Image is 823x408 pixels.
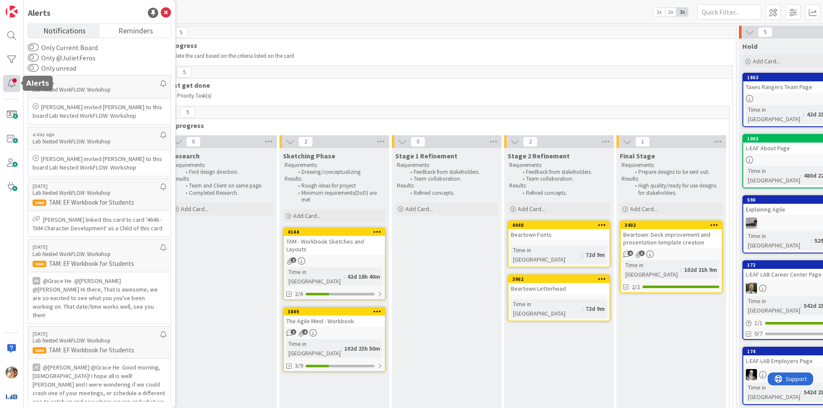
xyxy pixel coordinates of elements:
span: 0 [411,137,425,147]
span: 3 [639,250,645,256]
span: Reminders [118,24,153,36]
a: [DATE]Lab Nested WorkFLOW: Workshop3069TAM: EF Workbook for Students[PERSON_NAME] linked this car... [28,179,171,237]
span: 1x [653,8,665,16]
p: Results: [397,182,496,189]
span: 2/6 [295,289,303,298]
div: TAM - Workbook Sketches and Layouts [284,236,385,255]
p: [DATE] [33,183,160,189]
div: Beartown Fonts [508,229,610,240]
span: Add Card... [181,205,208,213]
input: Quick Filter... [697,4,761,20]
p: [PERSON_NAME] linked this card to card '4646 - TAM Character Development' as a Child of this card [33,215,166,232]
span: : [800,171,802,180]
div: 4040Beartown Fonts [508,221,610,240]
span: : [811,236,812,245]
li: Refined concepts. [518,190,609,197]
div: 3402Beartown: Deck improvement and presentation template creation [621,221,722,248]
h5: Alerts [26,79,49,87]
p: TAM: EF Workbook for Students [33,346,166,354]
div: JC [33,363,40,371]
span: : [800,301,802,310]
p: Requirements: [397,162,496,169]
li: Drawing/conceptualizing [293,169,384,176]
div: Time in [GEOGRAPHIC_DATA] [286,339,341,358]
span: 2/2 [632,283,640,292]
div: 72d 9m [583,250,607,259]
span: 4 [628,250,633,256]
div: 3849 [288,309,385,315]
li: Team collaboration. [518,176,609,182]
label: Only unread [28,63,76,73]
span: 2 [291,257,296,263]
span: 3x [676,8,688,16]
span: Add Card... [630,205,658,213]
div: Beartown: Deck improvement and presentation template creation [621,229,722,248]
img: JF [6,366,18,378]
li: High quality/ready for use designs for stakeholders. [630,182,721,197]
p: Results: [509,182,609,189]
div: Time in [GEOGRAPHIC_DATA] [511,245,582,264]
div: 3849The Agile Mind - Workbook [284,308,385,327]
div: 3962Beartown Letterhead [508,275,610,294]
div: 4144TAM - Workbook Sketches and Layouts [284,228,385,255]
span: Stage 2 Refinement [508,152,570,160]
span: 5 [180,107,195,117]
span: In progress [168,121,718,130]
div: 3849 [284,308,385,316]
span: Add Card... [293,212,321,220]
span: 4 [302,329,308,335]
p: a day ago [33,80,160,86]
p: Results: [622,176,721,182]
button: Only unread [28,64,39,72]
span: 1 / 1 [754,319,763,328]
a: 4144TAM - Workbook Sketches and LayoutsTime in [GEOGRAPHIC_DATA]:42d 18h 40m2/6 [283,227,386,300]
p: [DATE] [33,331,160,337]
div: Time in [GEOGRAPHIC_DATA] [286,267,344,286]
div: 3069 [33,347,46,354]
span: : [582,250,583,259]
div: 3402 [621,221,722,229]
li: Refined concepts. [405,190,497,197]
li: Rough ideas for project [293,182,384,189]
span: : [803,110,805,119]
span: 5 [758,27,772,37]
div: 4040 [512,222,610,228]
li: Completed Research. [181,190,272,197]
div: Time in [GEOGRAPHIC_DATA] [746,105,803,124]
li: Feedback from stakeholders. [518,169,609,176]
div: 72d 9m [583,304,607,313]
p: @Grace He ﻿ ﻿@[PERSON_NAME]﻿ ﻿@[PERSON_NAME]﻿ Hi there, That is awesome, we are so excited to see... [33,277,166,319]
div: 3069 [33,261,46,267]
span: 0/7 [754,329,763,338]
p: Requirements: [285,162,384,169]
span: 2 [298,137,313,147]
div: Time in [GEOGRAPHIC_DATA] [746,383,800,402]
li: Find design direction. [181,169,272,176]
p: TAM: EF Workbook for Students [33,260,166,268]
div: Time in [GEOGRAPHIC_DATA] [746,231,811,250]
div: 3402 [625,222,722,228]
div: The Agile Mind - Workbook [284,316,385,327]
span: 2x [665,8,676,16]
span: Notifications [43,24,86,36]
p: [PERSON_NAME] invited [PERSON_NAME] to this board Lab Nested WorkFLOW: Workshop [33,155,166,172]
span: : [800,387,802,397]
div: Time in [GEOGRAPHIC_DATA] [746,296,800,315]
li: Team collaboration. [405,176,497,182]
span: Sketching Phase [283,152,335,160]
img: avatar [6,390,18,402]
a: [DATE]Lab Nested WorkFLOW: Workshop3069TAM: EF Workbook for StudentsAS@Grace He @[PERSON_NAME] @[... [28,239,171,324]
div: Time in [GEOGRAPHIC_DATA] [746,166,800,185]
span: : [344,272,345,281]
li: Prepare designs to be sent out. [630,169,721,176]
span: 0 [186,137,201,147]
span: : [341,344,342,353]
p: Lab Nested WorkFLOW: Workshop [33,138,160,146]
p: [DATE] [33,244,160,250]
span: 2 [523,137,538,147]
p: Lab Nested WorkFLOW: Workshop [33,250,160,258]
a: 3962Beartown LetterheadTime in [GEOGRAPHIC_DATA]:72d 9m [508,274,610,322]
div: 3962 [512,276,610,282]
a: 3402Beartown: Deck improvement and presentation template creationTime in [GEOGRAPHIC_DATA]:102d 2... [620,220,723,293]
span: 1 [635,137,650,147]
